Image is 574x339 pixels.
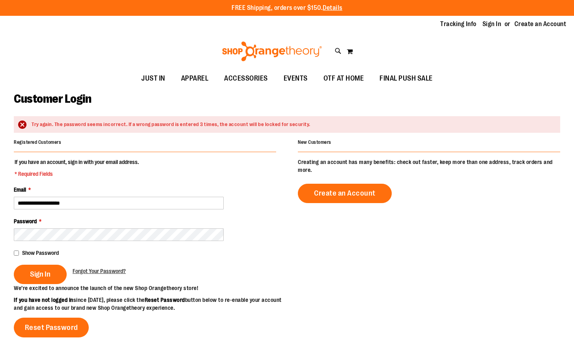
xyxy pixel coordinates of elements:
a: Create an Account [298,184,392,203]
span: Show Password [22,250,59,256]
a: EVENTS [276,70,316,88]
span: Sign In [30,270,50,279]
span: JUST IN [141,70,165,87]
a: OTF AT HOME [316,70,372,88]
span: FINAL PUSH SALE [380,70,433,87]
span: ACCESSORIES [224,70,268,87]
a: FINAL PUSH SALE [372,70,441,88]
a: Sign In [482,20,501,28]
p: FREE Shipping, orders over $150. [232,4,342,13]
a: Tracking Info [440,20,477,28]
span: * Required Fields [15,170,139,178]
legend: If you have an account, sign in with your email address. [14,158,140,178]
a: Forgot Your Password? [73,267,126,275]
span: Customer Login [14,92,91,105]
img: Shop Orangetheory [221,41,323,61]
a: Reset Password [14,318,89,337]
span: OTF AT HOME [323,70,364,87]
span: Forgot Your Password? [73,268,126,274]
button: Sign In [14,265,67,284]
a: ACCESSORIES [216,70,276,88]
span: EVENTS [284,70,308,87]
strong: New Customers [298,139,331,145]
span: Password [14,218,37,224]
p: We’re excited to announce the launch of the new Shop Orangetheory store! [14,284,287,292]
span: Create an Account [314,189,376,198]
a: Create an Account [514,20,567,28]
strong: Registered Customers [14,139,61,145]
a: APPAREL [173,70,217,88]
span: Reset Password [25,323,78,332]
div: Try again. The password seems incorrect. If a wrong password is entered 3 times, the account will... [32,121,552,128]
strong: Reset Password [145,297,185,303]
a: JUST IN [133,70,173,88]
p: since [DATE], please click the button below to re-enable your account and gain access to our bran... [14,296,287,312]
span: APPAREL [181,70,209,87]
strong: If you have not logged in [14,297,73,303]
a: Details [323,4,342,11]
span: Email [14,186,26,193]
p: Creating an account has many benefits: check out faster, keep more than one address, track orders... [298,158,560,174]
